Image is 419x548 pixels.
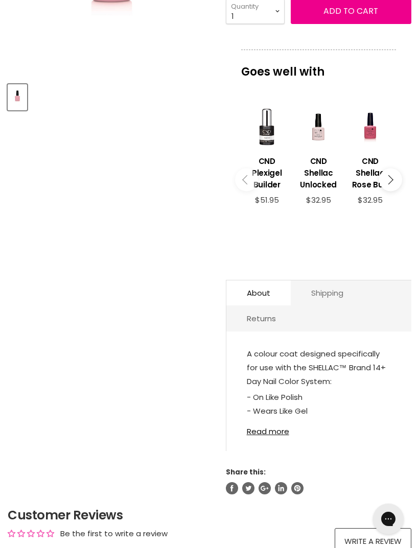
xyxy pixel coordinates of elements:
span: $32.95 [306,195,331,205]
p: - On Like Polish - Wears Like Gel - Off in Minutes - No Nail Damage* [247,390,391,447]
a: Returns [226,306,296,331]
span: $32.95 [358,195,383,205]
a: View product:CND Shellac Unlocked [298,148,339,196]
p: Goes well with [241,50,396,83]
h3: CND Shellac Unlocked [298,155,339,190]
div: Product thumbnails [6,81,217,110]
img: CND Shellac Pacific Rose [9,85,26,109]
span: $51.95 [255,195,279,205]
a: View product:CND Plexigel Builder [246,148,288,196]
span: Add to cart [323,5,378,17]
h3: CND Plexigel Builder [246,155,288,190]
p: A colour coat designed specifically for use with the SHELLAC™ Brand 14+ Day Nail Color System: [247,347,391,390]
span: Share this: [226,467,266,477]
aside: Share this: [226,467,411,494]
button: CND Shellac Pacific Rose [8,84,27,110]
a: Read more [247,421,391,436]
h3: CND Shellac Rose Bud [350,155,391,190]
h2: Customer Reviews [8,507,411,524]
div: Be the first to write a review [60,528,168,539]
a: Shipping [291,280,364,305]
a: View product:CND Shellac Rose Bud [350,148,391,196]
iframe: Gorgias live chat messenger [368,500,409,538]
a: About [226,280,291,305]
div: Average rating is 0.00 stars [8,528,54,539]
